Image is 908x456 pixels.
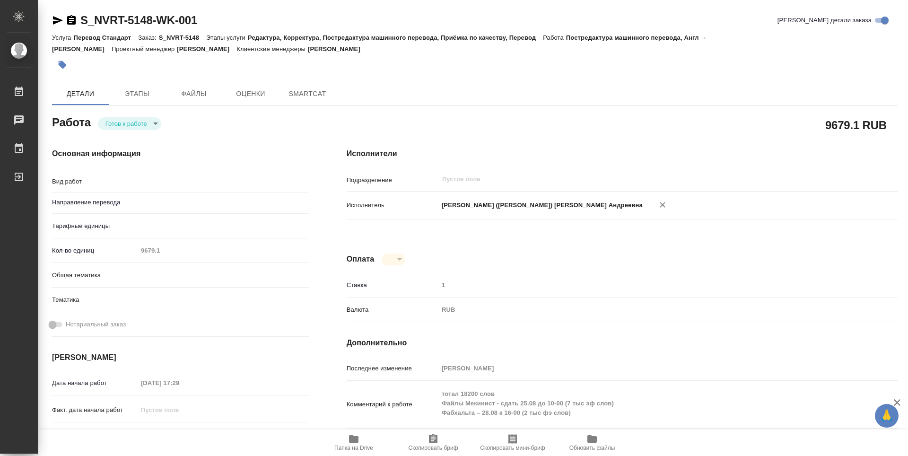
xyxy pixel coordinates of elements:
p: [PERSON_NAME] ([PERSON_NAME]) [PERSON_NAME] Андреевна [438,201,643,210]
button: Обновить файлы [552,430,632,456]
div: ​ [138,267,309,283]
input: Пустое поле [438,278,852,292]
span: Оценки [228,88,273,100]
span: 🙏 [879,406,895,426]
p: Тарифные единицы [52,221,138,231]
p: [PERSON_NAME] [308,45,367,53]
input: Пустое поле [438,361,852,375]
span: Этапы [114,88,160,100]
span: Файлы [171,88,217,100]
button: Скопировать мини-бриф [473,430,552,456]
p: Исполнитель [347,201,438,210]
h2: 9679.1 RUB [825,117,887,133]
p: Вид работ [52,177,138,186]
button: Скопировать бриф [393,430,473,456]
a: S_NVRT-5148-WK-001 [80,14,197,26]
button: Скопировать ссылку [66,15,77,26]
p: Клиентские менеджеры [236,45,308,53]
input: Пустое поле [138,428,220,441]
p: Кол-во единиц [52,246,138,255]
p: Ставка [347,281,438,290]
span: Детали [58,88,103,100]
p: Перевод Стандарт [73,34,138,41]
h4: Исполнители [347,148,898,159]
h2: Работа [52,113,91,130]
p: Факт. дата начала работ [52,405,138,415]
p: Комментарий к работе [347,400,438,409]
h4: Основная информация [52,148,309,159]
div: Готов к работе [382,254,405,265]
p: Услуга [52,34,73,41]
span: [PERSON_NAME] детали заказа [777,16,872,25]
div: Готов к работе [98,117,161,130]
button: Добавить тэг [52,54,73,75]
button: Скопировать ссылку для ЯМессенджера [52,15,63,26]
div: ​ [138,292,309,308]
button: Папка на Drive [314,430,393,456]
h4: Оплата [347,254,375,265]
button: Готов к работе [103,120,150,128]
h4: Дополнительно [347,337,898,349]
p: Направление перевода [52,198,138,207]
textarea: тотал 18200 слов Файлы Мекинист - сдать 25.08 до 10-00 (7 тыс эф слов) Фабхальта – 28.08 к 16-00 ... [438,386,852,421]
input: Пустое поле [138,244,309,257]
span: Скопировать мини-бриф [480,445,545,451]
span: Папка на Drive [334,445,373,451]
button: Удалить исполнителя [652,194,673,215]
h4: [PERSON_NAME] [52,352,309,363]
p: Подразделение [347,175,438,185]
p: Работа [543,34,566,41]
span: Обновить файлы [569,445,615,451]
p: Тематика [52,295,138,305]
p: [PERSON_NAME] [177,45,236,53]
p: Заказ: [138,34,158,41]
p: Этапы услуги [206,34,248,41]
p: Проектный менеджер [112,45,177,53]
p: Дата начала работ [52,378,138,388]
input: Пустое поле [138,403,220,417]
p: Валюта [347,305,438,315]
input: Пустое поле [441,174,829,185]
span: SmartCat [285,88,330,100]
input: Пустое поле [138,376,220,390]
p: Последнее изменение [347,364,438,373]
span: Скопировать бриф [408,445,458,451]
p: Редактура, Корректура, Постредактура машинного перевода, Приёмка по качеству, Перевод [248,34,543,41]
div: ​ [138,218,309,234]
p: S_NVRT-5148 [159,34,206,41]
p: Общая тематика [52,271,138,280]
span: Нотариальный заказ [66,320,126,329]
button: 🙏 [875,404,899,428]
div: RUB [438,302,852,318]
